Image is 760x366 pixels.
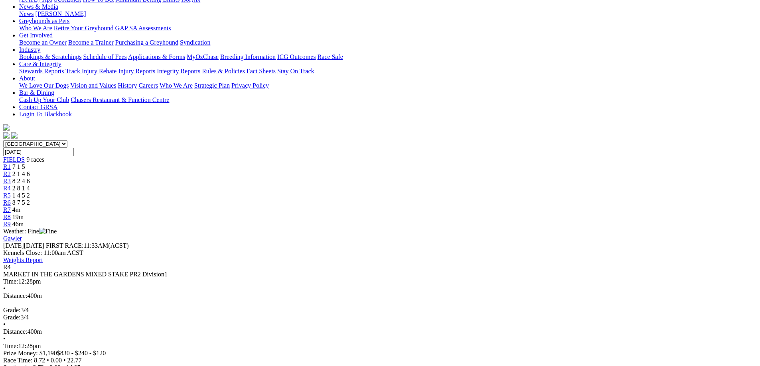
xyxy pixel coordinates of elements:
[19,96,757,104] div: Bar & Dining
[160,82,193,89] a: Who We Are
[68,39,114,46] a: Become a Trainer
[19,3,58,10] a: News & Media
[202,68,245,74] a: Rules & Policies
[19,10,757,18] div: News & Media
[3,307,757,314] div: 3/4
[115,39,178,46] a: Purchasing a Greyhound
[70,82,116,89] a: Vision and Values
[231,82,269,89] a: Privacy Policy
[19,32,53,39] a: Get Involved
[317,53,343,60] a: Race Safe
[57,350,106,356] span: $830 - $240 - $120
[46,242,83,249] span: FIRST RACE:
[3,328,757,335] div: 400m
[3,124,10,131] img: logo-grsa-white.png
[3,350,757,357] div: Prize Money: $1,190
[3,221,11,227] a: R9
[19,39,757,46] div: Get Involved
[19,39,67,46] a: Become an Owner
[3,335,6,342] span: •
[19,82,69,89] a: We Love Our Dogs
[3,357,32,364] span: Race Time:
[83,53,126,60] a: Schedule of Fees
[19,68,757,75] div: Care & Integrity
[19,18,69,24] a: Greyhounds as Pets
[26,156,44,163] span: 9 races
[277,53,316,60] a: ICG Outcomes
[63,357,66,364] span: •
[19,68,64,74] a: Stewards Reports
[3,264,11,270] span: R4
[3,278,757,285] div: 12:28pm
[187,53,219,60] a: MyOzChase
[3,321,6,328] span: •
[3,242,44,249] span: [DATE]
[3,285,6,292] span: •
[118,68,155,74] a: Injury Reports
[51,357,62,364] span: 0.00
[12,213,24,220] span: 19m
[3,278,18,285] span: Time:
[3,292,757,299] div: 400m
[3,199,11,206] span: R6
[3,235,22,242] a: Gawler
[220,53,276,60] a: Breeding Information
[157,68,200,74] a: Integrity Reports
[12,199,30,206] span: 8 7 5 2
[180,39,210,46] a: Syndication
[54,25,114,31] a: Retire Your Greyhound
[3,314,21,321] span: Grade:
[35,10,86,17] a: [PERSON_NAME]
[3,178,11,184] a: R3
[71,96,169,103] a: Chasers Restaurant & Function Centre
[194,82,230,89] a: Strategic Plan
[3,163,11,170] a: R1
[39,228,57,235] img: Fine
[3,192,11,199] a: R5
[3,314,757,321] div: 3/4
[3,343,18,349] span: Time:
[3,242,24,249] span: [DATE]
[3,343,757,350] div: 12:28pm
[128,53,185,60] a: Applications & Forms
[3,148,74,156] input: Select date
[19,10,34,17] a: News
[46,242,129,249] span: 11:33AM(ACST)
[277,68,314,74] a: Stay On Track
[19,53,757,61] div: Industry
[12,170,30,177] span: 2 1 4 6
[19,82,757,89] div: About
[19,25,757,32] div: Greyhounds as Pets
[12,163,25,170] span: 7 1 5
[19,111,72,117] a: Login To Blackbook
[3,206,11,213] a: R7
[65,68,116,74] a: Track Injury Rebate
[3,228,57,235] span: Weather: Fine
[3,156,25,163] a: FIELDS
[12,206,20,213] span: 4m
[3,292,27,299] span: Distance:
[247,68,276,74] a: Fact Sheets
[3,271,757,278] div: MARKET IN THE GARDENS MIXED STAKE PR2 Division1
[19,104,57,110] a: Contact GRSA
[19,96,69,103] a: Cash Up Your Club
[19,89,54,96] a: Bar & Dining
[3,185,11,192] a: R4
[3,307,21,313] span: Grade:
[12,221,24,227] span: 46m
[3,170,11,177] a: R2
[12,192,30,199] span: 1 4 5 2
[138,82,158,89] a: Careers
[3,256,43,263] a: Weights Report
[19,53,81,60] a: Bookings & Scratchings
[3,213,11,220] a: R8
[19,75,35,82] a: About
[47,357,49,364] span: •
